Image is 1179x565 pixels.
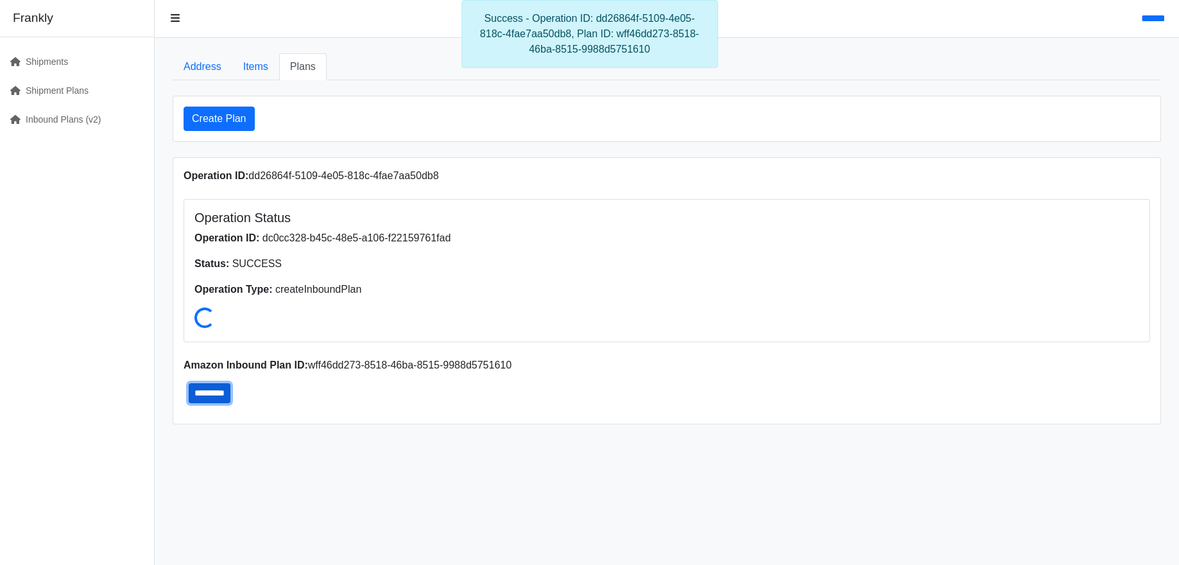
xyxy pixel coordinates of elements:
h5: Operation Status [194,210,1139,225]
p: createInboundPlan [194,282,1139,297]
a: Plans [279,53,327,80]
strong: Operation ID: [194,232,259,243]
p: dc0cc328-b45c-48e5-a106-f22159761fad [194,230,1139,246]
a: Address [173,53,232,80]
strong: Operation ID: [184,170,248,181]
p: SUCCESS [194,256,1139,272]
strong: Operation Type: [194,284,273,295]
p: dd26864f-5109-4e05-818c-4fae7aa50db8 [184,168,1150,184]
strong: Status: [194,258,229,269]
a: Items [232,53,279,80]
p: wff46dd273-8518-46ba-8515-9988d5751610 [184,358,1150,373]
a: Create Plan [184,107,255,131]
strong: Amazon Inbound Plan ID: [184,360,308,370]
